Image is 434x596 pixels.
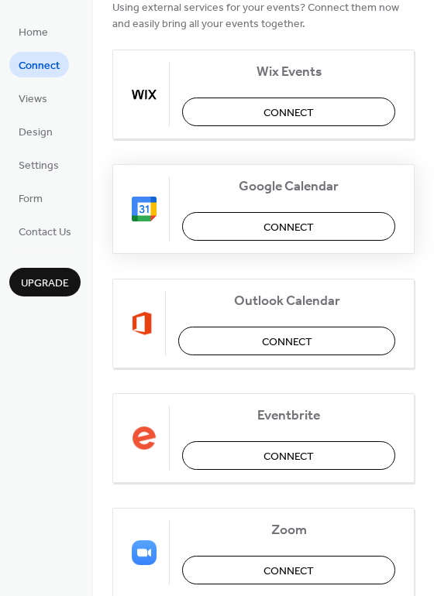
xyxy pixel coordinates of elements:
[132,82,157,107] img: wix
[9,218,81,244] a: Contact Us
[182,178,395,194] span: Google Calendar
[263,104,314,121] span: Connect
[263,448,314,464] span: Connect
[132,197,157,221] img: google
[19,191,43,207] span: Form
[19,91,47,108] span: Views
[182,522,395,538] span: Zoom
[19,224,71,241] span: Contact Us
[21,276,69,292] span: Upgrade
[9,268,81,296] button: Upgrade
[9,118,62,144] a: Design
[263,563,314,579] span: Connect
[182,441,395,470] button: Connect
[9,185,52,211] a: Form
[19,25,48,41] span: Home
[132,311,153,336] img: outlook
[9,52,69,77] a: Connect
[182,556,395,584] button: Connect
[19,158,59,174] span: Settings
[9,85,57,111] a: Views
[182,98,395,126] button: Connect
[9,152,68,177] a: Settings
[263,219,314,235] span: Connect
[182,212,395,241] button: Connect
[182,407,395,423] span: Eventbrite
[178,293,395,309] span: Outlook Calendar
[182,63,395,80] span: Wix Events
[19,125,53,141] span: Design
[132,540,157,565] img: zoom
[262,334,312,350] span: Connect
[132,426,157,450] img: eventbrite
[19,58,60,74] span: Connect
[9,19,57,44] a: Home
[178,327,395,355] button: Connect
